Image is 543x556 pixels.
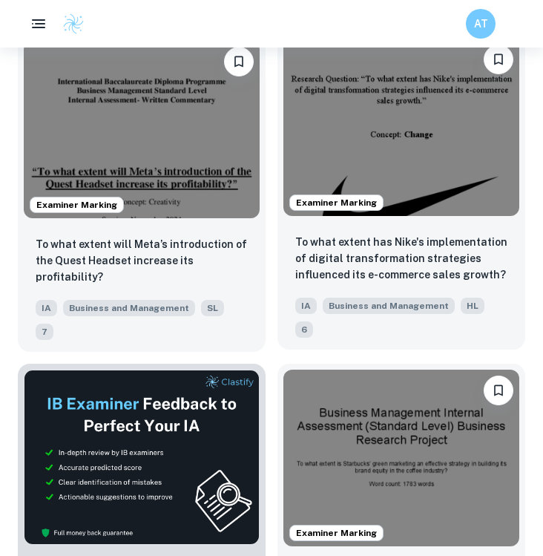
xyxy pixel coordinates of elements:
[323,298,455,314] span: Business and Management
[24,41,260,218] img: Business and Management IA example thumbnail: To what extent will Meta’s introduction
[473,16,490,32] h6: AT
[295,321,313,338] span: 6
[290,526,383,540] span: Examiner Marking
[290,196,383,209] span: Examiner Marking
[63,300,195,316] span: Business and Management
[30,198,123,212] span: Examiner Marking
[484,376,513,405] button: Bookmark
[24,370,260,546] img: Thumbnail
[224,47,254,76] button: Bookmark
[36,300,57,316] span: IA
[295,298,317,314] span: IA
[466,9,496,39] button: AT
[283,370,519,547] img: Business and Management IA example thumbnail: To what extent is Starbucks’ green marke
[53,13,85,35] a: Clastify logo
[36,324,53,340] span: 7
[484,45,513,74] button: Bookmark
[283,39,519,216] img: Business and Management IA example thumbnail: To what extent has Nike's implementation
[295,234,507,283] p: To what extent has Nike's implementation of digital transformation strategies influenced its e-co...
[36,236,248,285] p: To what extent will Meta’s introduction of the Quest Headset increase its profitability?
[18,35,266,352] a: Examiner MarkingBookmarkTo what extent will Meta’s introduction of the Quest Headset increase its...
[277,35,525,352] a: Examiner MarkingBookmarkTo what extent has Nike's implementation of digital transformation strate...
[201,300,224,316] span: SL
[461,298,484,314] span: HL
[62,13,85,35] img: Clastify logo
